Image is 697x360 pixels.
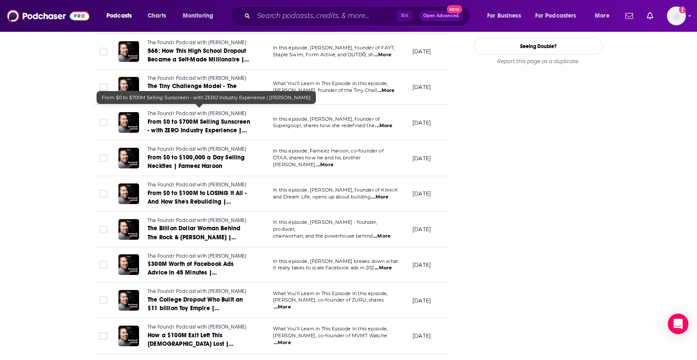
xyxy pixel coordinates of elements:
svg: Add a profile image [679,6,686,13]
a: The Foundr Podcast with [PERSON_NAME] [148,39,251,47]
span: The Foundr Podcast with [PERSON_NAME] [148,288,246,294]
span: Toggle select row [100,190,107,198]
button: Open AdvancedNew [419,11,463,21]
span: The Foundr Podcast with [PERSON_NAME] [148,324,246,330]
a: From $0 to $100,000 a Day Selling Neckties | Fameez Haroon [148,153,251,171]
p: [DATE] [412,83,431,91]
span: What You’ll Learn in This Episode In this episode, [273,290,388,296]
img: Podchaser - Follow, Share and Rate Podcasts [7,8,89,24]
span: ...More [371,194,388,201]
button: open menu [589,9,620,23]
span: Toggle select row [100,296,107,304]
a: The Foundr Podcast with [PERSON_NAME] [148,75,251,82]
span: Monitoring [183,10,213,22]
span: The Foundr Podcast with [PERSON_NAME] [148,110,246,116]
span: Staple Swim, Form Active, and OUTDŌ, sh [273,52,373,58]
span: Logged in as Mark.Hayward [667,6,686,25]
span: Toggle select row [100,154,107,162]
span: Toggle select row [100,226,107,233]
span: From $0 to $100M to LOSING it All - And How She's Rebuilding | [PERSON_NAME] [148,189,247,214]
span: The College Dropout Who Built an $11 billion Toy Empire | [PERSON_NAME] [148,296,243,320]
a: Charts [142,9,171,23]
span: $300M Worth of Facebook Ads Advice in 45 Minutes | [PERSON_NAME] [148,260,234,285]
span: [PERSON_NAME], co-founder of MVMT Watche [273,333,387,339]
span: 568: How This High School Dropout Became a Self-Made Millionaire | [PERSON_NAME] [148,47,249,72]
span: In this episode, [PERSON_NAME], founder of Kikki.K [273,187,398,193]
a: Show notifications dropdown [643,9,657,23]
span: In this episode, [PERSON_NAME], founder of FAYT, [273,45,394,51]
span: The Foundr Podcast with [PERSON_NAME] [148,146,246,152]
span: The Billion Dollar Woman Behind The Rock & [PERSON_NAME] | [PERSON_NAME] [148,225,240,249]
span: [PERSON_NAME], founder of the Tiny Chall [273,87,377,93]
span: The Foundr Podcast with [PERSON_NAME] [148,40,246,46]
a: Seeing Double? [474,38,603,55]
button: open menu [100,9,143,23]
button: open menu [530,9,589,23]
a: $300M Worth of Facebook Ads Advice in 45 Minutes | [PERSON_NAME] [148,260,251,277]
span: The Foundr Podcast with [PERSON_NAME] [148,75,246,81]
div: Report this page as a duplicate. [474,58,603,65]
span: The Foundr Podcast with [PERSON_NAME] [148,182,246,188]
span: Toggle select row [100,119,107,126]
span: What You’ll Learn in This Episode In this episode, [273,80,388,86]
span: Open Advanced [423,14,459,18]
span: For Podcasters [535,10,576,22]
p: [DATE] [412,155,431,162]
div: Open Intercom Messenger [668,314,688,334]
a: The Foundr Podcast with [PERSON_NAME] [148,288,251,296]
span: Charts [148,10,166,22]
div: Search podcasts, credits, & more... [238,6,478,26]
a: The Foundr Podcast with [PERSON_NAME] [148,181,251,189]
span: it really takes to scale Facebook ads in 202 [273,265,374,271]
p: [DATE] [412,332,431,339]
a: The Foundr Podcast with [PERSON_NAME] [148,323,251,331]
span: Podcasts [106,10,132,22]
span: [PERSON_NAME], co-founder of ZURU, shares [273,297,384,303]
a: The Foundr Podcast with [PERSON_NAME] [148,253,251,260]
span: ...More [374,52,391,58]
span: Supergoop!, shares how she redefined the [273,122,375,128]
span: In this episode, [PERSON_NAME] - founder, producer, [273,219,377,232]
span: From $0 to $700M Selling Sunscreen - with ZERO Industry Experience | [PERSON_NAME] [148,118,250,143]
span: ...More [274,339,291,346]
span: ...More [377,87,394,94]
span: chairwoman, and the powerhouse behind [273,233,373,239]
a: The Foundr Podcast with [PERSON_NAME] [148,217,251,225]
span: Toggle select row [100,48,107,55]
a: From $0 to $700M Selling Sunscreen - with ZERO Industry Experience | [PERSON_NAME] [148,118,251,135]
span: ...More [316,162,333,168]
p: [DATE] [412,261,431,268]
a: Show notifications dropdown [622,9,636,23]
span: What You’ll Learn in This Episode In this episode, [273,326,388,332]
span: From $0 to $100,000 a Day Selling Neckties | Fameez Haroon [148,154,245,170]
a: The Tiny Challenge Model - The Easiest Way to Get Your First 5 Clients | [PERSON_NAME] [148,82,251,99]
button: Show profile menu [667,6,686,25]
span: More [595,10,609,22]
p: [DATE] [412,48,431,55]
span: ...More [373,233,391,240]
span: In this episode, Fameez Haroon, co-founder of [273,148,384,154]
span: Toggle select row [100,261,107,268]
span: From $0 to $700M Selling Sunscreen - with ZERO Industry Experience | [PERSON_NAME] [102,95,311,101]
span: ...More [274,304,291,311]
a: The College Dropout Who Built an $11 billion Toy Empire | [PERSON_NAME] [148,296,251,313]
p: [DATE] [412,119,431,126]
a: How a $100M Exit Left This [DEMOGRAPHIC_DATA] Lost | [PERSON_NAME] [148,331,251,348]
span: ...More [375,265,392,272]
a: From $0 to $100M to LOSING it All - And How She's Rebuilding | [PERSON_NAME] [148,189,251,206]
span: OTAA, shares how he and his brother [PERSON_NAME] [273,155,361,168]
a: The Foundr Podcast with [PERSON_NAME] [148,110,251,118]
button: open menu [177,9,224,23]
span: How a $100M Exit Left This [DEMOGRAPHIC_DATA] Lost | [PERSON_NAME] [148,332,233,356]
p: [DATE] [412,190,431,197]
p: [DATE] [412,297,431,304]
span: The Foundr Podcast with [PERSON_NAME] [148,253,246,259]
span: In this episode, [PERSON_NAME], founder of [273,116,380,122]
span: New [447,5,462,13]
input: Search podcasts, credits, & more... [254,9,397,23]
p: [DATE] [412,226,431,233]
span: Toggle select row [100,332,107,340]
span: ⌘ K [397,10,412,21]
span: For Business [487,10,521,22]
